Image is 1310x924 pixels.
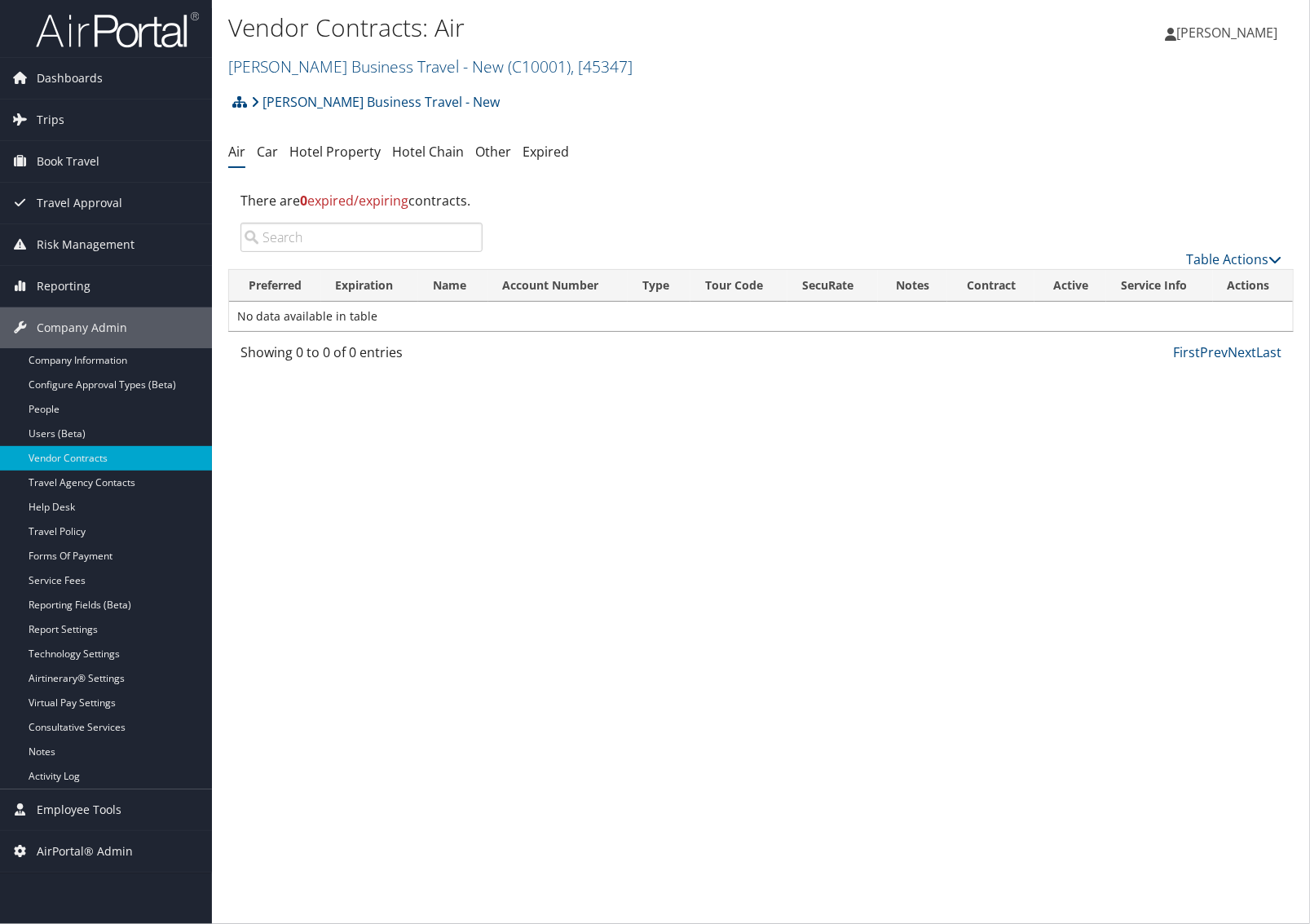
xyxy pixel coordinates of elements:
[947,270,1034,302] th: Contract: activate to sort column ascending
[1106,270,1212,302] th: Service Info: activate to sort column ascending
[690,270,787,302] th: Tour Code: activate to sort column ascending
[1176,24,1277,42] span: [PERSON_NAME]
[251,86,500,118] a: [PERSON_NAME] Business Travel - New
[300,192,307,210] strong: 0
[229,270,321,302] th: Preferred: activate to sort column ascending
[1186,250,1281,268] a: Table Actions
[300,192,408,210] span: expired/expiring
[229,302,1293,331] td: No data available in table
[1165,8,1294,57] a: [PERSON_NAME]
[240,343,483,370] div: Showing 0 to 0 of 0 entries
[418,270,488,302] th: Name: activate to sort column ascending
[475,143,511,161] a: Other
[571,55,633,77] span: , [ 45347 ]
[228,11,938,45] h1: Vendor Contracts: Air
[240,223,483,252] input: Search
[257,143,278,161] a: Car
[37,141,99,182] span: Book Travel
[1213,270,1293,302] th: Actions
[1034,270,1106,302] th: Active: activate to sort column ascending
[1256,343,1281,361] a: Last
[37,224,135,265] span: Risk Management
[37,307,127,348] span: Company Admin
[228,143,245,161] a: Air
[228,179,1294,223] div: There are contracts.
[1228,343,1256,361] a: Next
[508,55,571,77] span: ( C10001 )
[1173,343,1200,361] a: First
[37,266,90,307] span: Reporting
[628,270,690,302] th: Type: activate to sort column ascending
[37,789,121,830] span: Employee Tools
[321,270,418,302] th: Expiration: activate to sort column ascending
[1200,343,1228,361] a: Prev
[787,270,877,302] th: SecuRate: activate to sort column ascending
[37,58,103,99] span: Dashboards
[488,270,629,302] th: Account Number: activate to sort column ascending
[392,143,464,161] a: Hotel Chain
[228,55,633,77] a: [PERSON_NAME] Business Travel - New
[37,99,64,140] span: Trips
[37,183,122,223] span: Travel Approval
[36,11,199,49] img: airportal-logo.png
[37,831,133,872] span: AirPortal® Admin
[523,143,569,161] a: Expired
[878,270,948,302] th: Notes: activate to sort column ascending
[289,143,381,161] a: Hotel Property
